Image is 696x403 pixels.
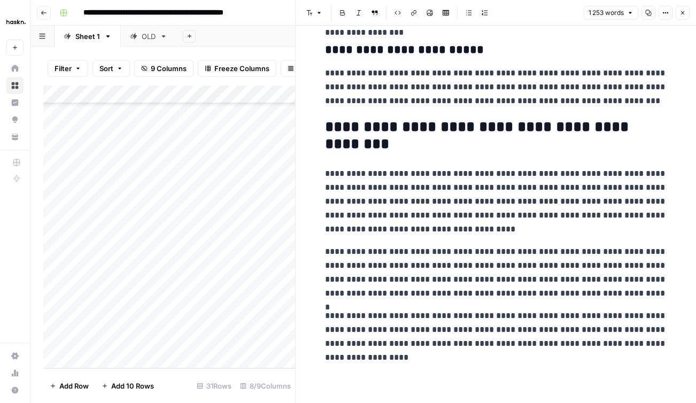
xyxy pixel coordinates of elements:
[6,77,24,94] a: Browse
[48,60,88,77] button: Filter
[43,377,95,394] button: Add Row
[198,60,276,77] button: Freeze Columns
[6,111,24,128] a: Opportunities
[236,377,295,394] div: 8/9 Columns
[121,26,176,47] a: OLD
[6,128,24,145] a: Your Data
[134,60,194,77] button: 9 Columns
[192,377,236,394] div: 31 Rows
[55,63,72,74] span: Filter
[151,63,187,74] span: 9 Columns
[6,365,24,382] a: Usage
[6,60,24,77] a: Home
[6,382,24,399] button: Help + Support
[584,6,638,20] button: 1 253 words
[95,377,160,394] button: Add 10 Rows
[6,9,24,35] button: Workspace: Haskn
[589,8,624,18] span: 1 253 words
[59,381,89,391] span: Add Row
[55,26,121,47] a: Sheet 1
[6,94,24,111] a: Insights
[6,12,26,32] img: Haskn Logo
[75,31,100,42] div: Sheet 1
[92,60,130,77] button: Sort
[111,381,154,391] span: Add 10 Rows
[142,31,156,42] div: OLD
[214,63,269,74] span: Freeze Columns
[99,63,113,74] span: Sort
[6,347,24,365] a: Settings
